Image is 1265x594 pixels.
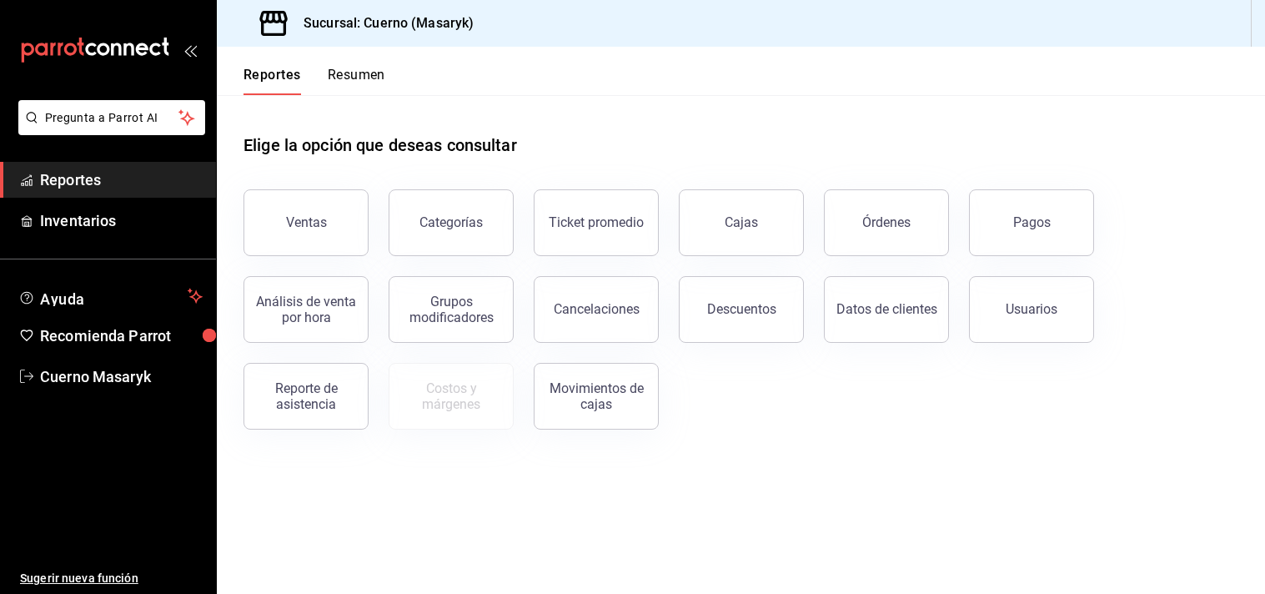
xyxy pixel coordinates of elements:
[290,13,474,33] h3: Sucursal: Cuerno (Masaryk)
[40,286,181,306] span: Ayuda
[862,214,911,230] div: Órdenes
[243,189,369,256] button: Ventas
[824,189,949,256] button: Órdenes
[20,570,203,587] span: Sugerir nueva función
[243,67,301,95] button: Reportes
[969,276,1094,343] button: Usuarios
[419,214,483,230] div: Categorías
[254,380,358,412] div: Reporte de asistencia
[18,100,205,135] button: Pregunta a Parrot AI
[824,276,949,343] button: Datos de clientes
[243,363,369,430] button: Reporte de asistencia
[534,189,659,256] button: Ticket promedio
[243,133,517,158] h1: Elige la opción que deseas consultar
[707,301,776,317] div: Descuentos
[389,189,514,256] button: Categorías
[534,363,659,430] button: Movimientos de cajas
[254,294,358,325] div: Análisis de venta por hora
[554,301,640,317] div: Cancelaciones
[679,276,804,343] button: Descuentos
[549,214,644,230] div: Ticket promedio
[836,301,937,317] div: Datos de clientes
[40,365,203,388] span: Cuerno Masaryk
[40,325,203,347] span: Recomienda Parrot
[545,380,648,412] div: Movimientos de cajas
[328,67,385,95] button: Resumen
[399,294,503,325] div: Grupos modificadores
[534,276,659,343] button: Cancelaciones
[389,276,514,343] button: Grupos modificadores
[183,43,197,57] button: open_drawer_menu
[40,209,203,232] span: Inventarios
[399,380,503,412] div: Costos y márgenes
[1006,301,1057,317] div: Usuarios
[243,67,385,95] div: navigation tabs
[286,214,327,230] div: Ventas
[243,276,369,343] button: Análisis de venta por hora
[12,121,205,138] a: Pregunta a Parrot AI
[40,169,203,191] span: Reportes
[725,214,758,230] div: Cajas
[679,189,804,256] button: Cajas
[969,189,1094,256] button: Pagos
[1013,214,1051,230] div: Pagos
[45,109,179,127] span: Pregunta a Parrot AI
[389,363,514,430] button: Contrata inventarios para ver este reporte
